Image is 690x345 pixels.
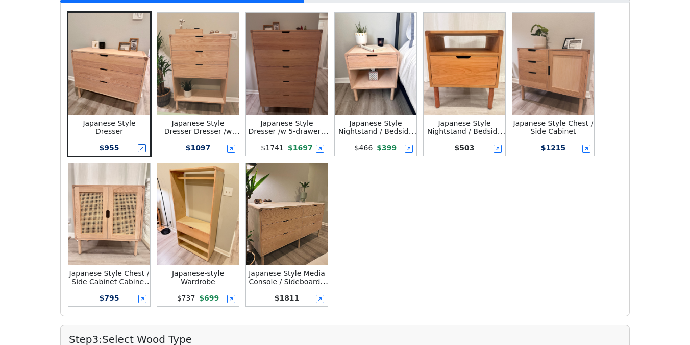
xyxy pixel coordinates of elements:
[513,119,594,135] small: Japanese Style Chest / Side Cabinet
[455,144,475,152] span: $ 503
[335,119,416,135] div: Japanese Style Nightstand / Bedside Table
[335,13,416,115] img: Japanese Style Nightstand / Bedside Table
[246,119,328,135] div: Japanese Style Dresser /w 5-drawer | Boy Dresser
[157,119,239,135] div: Japanese Style Dresser Dresser /w Shelf
[199,294,219,302] span: $ 699
[83,119,135,135] small: Japanese Style Dresser
[275,294,300,302] span: $ 1811
[377,144,397,152] span: $ 399
[422,11,507,157] button: Japanese Style Nightstand / Bedside Table Nightstand /w Top ShelfJapanese Style Nightstand / Beds...
[333,11,418,157] button: Japanese Style Nightstand / Bedside TableJapanese Style Nightstand / Bedside Table$466$399
[157,163,239,265] img: Japanese-style Wardrobe
[100,294,119,302] span: $ 795
[338,119,417,144] small: Japanese Style Nightstand / Bedside Table
[541,144,566,152] span: $ 1215
[164,119,240,144] small: Japanese Style Dresser Dresser /w Shelf
[249,269,328,302] small: Japanese Style Media Console / Sideboard / Credenza Dresser w/ 6-drawer
[156,162,240,308] button: Japanese-style WardrobeJapanese-style Wardrobe$737$699
[68,119,150,135] div: Japanese Style Dresser
[248,119,329,144] small: Japanese Style Dresser /w 5-drawer | Boy Dresser
[69,269,153,294] small: Japanese Style Chest / Side Cabinet Cabinet /w 2-door
[512,119,594,135] div: Japanese Style Chest / Side Cabinet
[68,13,150,115] img: Japanese Style Dresser
[157,13,239,115] img: Japanese Style Dresser Dresser /w Shelf
[156,11,240,157] button: Japanese Style Dresser Dresser /w ShelfJapanese Style Dresser Dresser /w Shelf$1097
[355,144,373,152] s: $ 466
[177,294,195,302] s: $ 737
[261,144,284,152] s: $ 1741
[246,13,328,115] img: Japanese Style Dresser /w 5-drawer | Boy Dresser
[100,144,119,152] span: $ 955
[246,163,328,265] img: Japanese Style Media Console / Sideboard / Credenza Dresser w/ 6-drawer
[172,269,224,286] small: Japanese-style Wardrobe
[246,269,328,286] div: Japanese Style Media Console / Sideboard / Credenza Dresser w/ 6-drawer
[67,162,152,308] button: Japanese Style Chest / Side Cabinet Cabinet /w 2-doorJapanese Style Chest / Side Cabinet Cabinet ...
[186,144,211,152] span: $ 1097
[512,13,594,115] img: Japanese Style Chest / Side Cabinet
[424,119,505,135] div: Japanese Style Nightstand / Bedside Table Nightstand /w Top Shelf
[244,11,329,157] button: Japanese Style Dresser /w 5-drawer | Boy DresserJapanese Style Dresser /w 5-drawer | Boy Dresser$...
[157,269,239,286] div: Japanese-style Wardrobe
[244,162,329,308] button: Japanese Style Media Console / Sideboard / Credenza Dresser w/ 6-drawerJapanese Style Media Conso...
[288,144,313,152] span: $ 1697
[424,13,505,115] img: Japanese Style Nightstand / Bedside Table Nightstand /w Top Shelf
[68,269,150,286] div: Japanese Style Chest / Side Cabinet Cabinet /w 2-door
[427,119,506,152] small: Japanese Style Nightstand / Bedside Table Nightstand /w Top Shelf
[67,11,152,157] button: Japanese Style DresserJapanese Style Dresser$955
[511,11,596,157] button: Japanese Style Chest / Side CabinetJapanese Style Chest / Side Cabinet$1215
[68,163,150,265] img: Japanese Style Chest / Side Cabinet Cabinet /w 2-door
